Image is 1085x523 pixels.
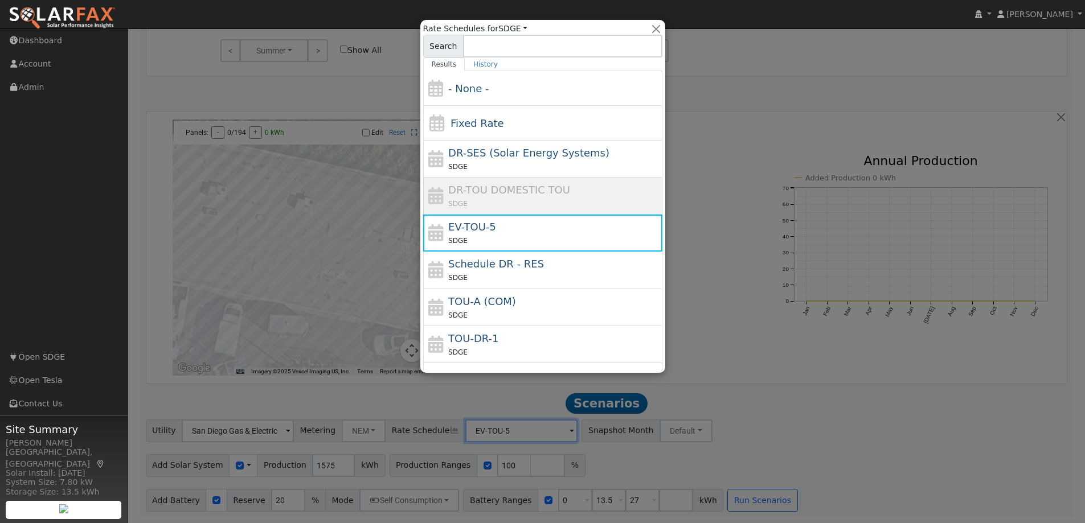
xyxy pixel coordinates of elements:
div: [PERSON_NAME] [6,437,122,449]
span: SDGE [448,274,468,282]
span: TOU-A (Commercial) [448,295,516,307]
a: SDGE [498,24,527,33]
a: History [465,57,506,71]
span: DR-TOU DOMESTIC TIME-OF-USE [448,184,570,196]
div: Solar Install: [DATE] [6,467,122,479]
img: SolarFax [9,6,116,30]
img: retrieve [59,504,68,513]
span: SDGE [448,200,468,208]
span: - None - [448,83,489,94]
div: System Size: 7.80 kW [6,476,122,488]
span: Fixed Rate [451,117,504,129]
span: Rate Schedules for [423,23,528,35]
div: Storage Size: 13.5 kWh [6,486,122,498]
span: Schedule DR - RESIDENTIAL [448,258,544,270]
span: TOU-DR-2 [448,369,498,381]
span: Search [423,35,464,57]
span: SDGE [448,348,468,356]
span: SDGE [448,311,468,319]
span: SDGE [448,237,468,245]
span: EV-TOU-5 [448,221,496,233]
span: TOU-DR-1 [448,332,498,344]
a: Results [423,57,465,71]
div: [GEOGRAPHIC_DATA], [GEOGRAPHIC_DATA] [6,446,122,470]
span: SDGE [448,163,468,171]
span: [PERSON_NAME] [1006,10,1073,19]
span: Site Summary [6,422,122,437]
span: DR-SES (Solar Energy Systems) [448,147,609,159]
a: Map [96,459,106,468]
